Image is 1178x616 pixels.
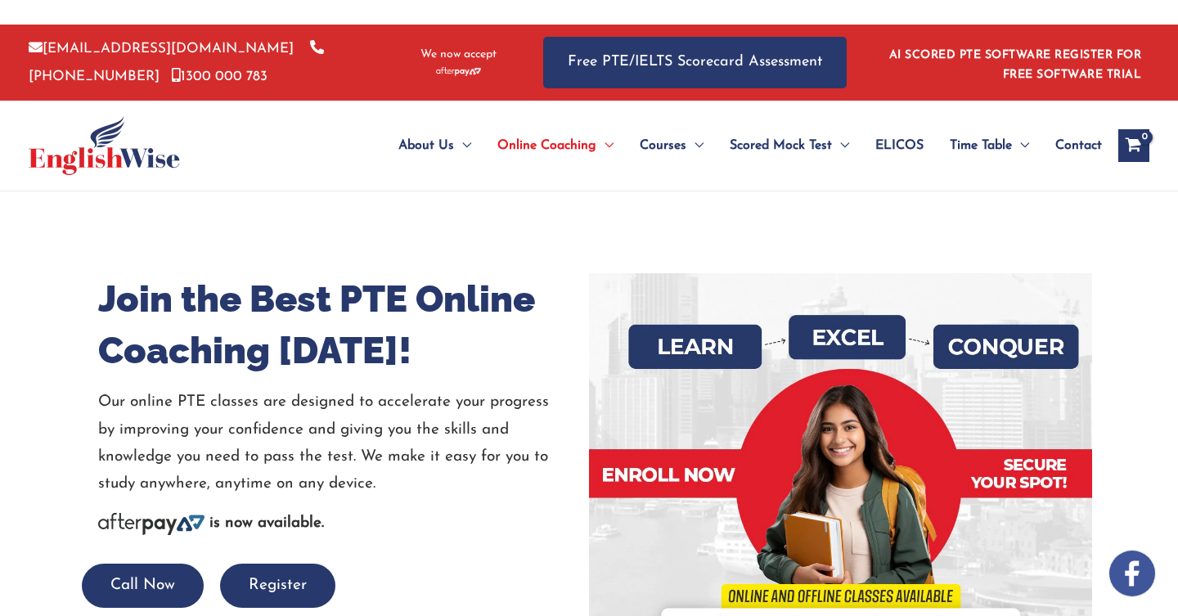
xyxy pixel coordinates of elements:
[82,578,204,593] a: Call Now
[862,117,937,174] a: ELICOS
[420,47,497,63] span: We now accept
[596,117,614,174] span: Menu Toggle
[29,42,324,83] a: [PHONE_NUMBER]
[1118,129,1149,162] a: View Shopping Cart, empty
[879,36,1149,89] aside: Header Widget 1
[98,273,577,376] h1: Join the Best PTE Online Coaching [DATE]!
[937,117,1042,174] a: Time TableMenu Toggle
[730,117,832,174] span: Scored Mock Test
[98,513,205,535] img: Afterpay-Logo
[1012,117,1029,174] span: Menu Toggle
[220,564,335,609] button: Register
[172,70,268,83] a: 1300 000 783
[640,117,686,174] span: Courses
[497,117,596,174] span: Online Coaching
[398,117,454,174] span: About Us
[889,49,1142,81] a: AI SCORED PTE SOFTWARE REGISTER FOR FREE SOFTWARE TRIAL
[29,116,180,175] img: cropped-ew-logo
[220,578,335,593] a: Register
[1109,551,1155,596] img: white-facebook.png
[29,42,294,56] a: [EMAIL_ADDRESS][DOMAIN_NAME]
[1042,117,1102,174] a: Contact
[717,117,862,174] a: Scored Mock TestMenu Toggle
[832,117,849,174] span: Menu Toggle
[950,117,1012,174] span: Time Table
[359,117,1102,174] nav: Site Navigation: Main Menu
[385,117,484,174] a: About UsMenu Toggle
[209,515,324,531] b: is now available.
[627,117,717,174] a: CoursesMenu Toggle
[543,37,847,88] a: Free PTE/IELTS Scorecard Assessment
[875,117,924,174] span: ELICOS
[98,389,577,497] p: Our online PTE classes are designed to accelerate your progress by improving your confidence and ...
[82,564,204,609] button: Call Now
[436,67,481,76] img: Afterpay-Logo
[454,117,471,174] span: Menu Toggle
[1055,117,1102,174] span: Contact
[686,117,704,174] span: Menu Toggle
[484,117,627,174] a: Online CoachingMenu Toggle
